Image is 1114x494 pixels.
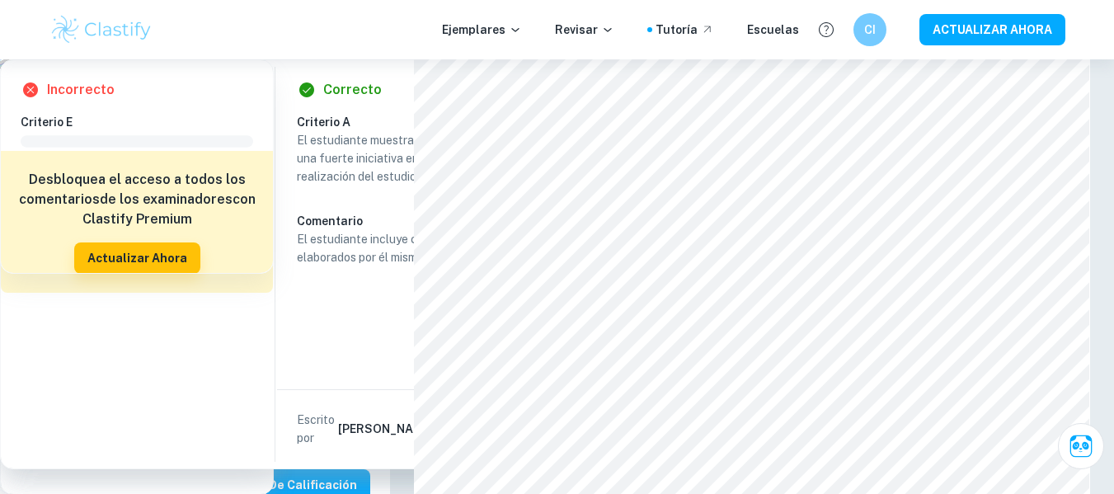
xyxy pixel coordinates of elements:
font: ACTUALIZAR AHORA [933,24,1052,37]
button: ACTUALIZAR AHORA [919,14,1065,45]
font: [PERSON_NAME] [338,422,434,435]
img: Logotipo de Clastify [49,13,154,46]
font: Actualizar ahora [87,252,187,266]
font: Criterio E [21,115,73,129]
font: Pregúntale a Clai [193,438,261,472]
font: de los examinadores [100,191,233,207]
font: El estudiante muestra aportes personales y una fuerte iniciativa en el diseño y realización del e... [297,134,527,183]
font: CI [864,23,876,36]
a: Tutoría [656,21,714,39]
font: Criterio A [297,115,350,129]
button: Ayuda y comentarios [812,16,840,44]
font: Correcto [323,82,382,97]
font: Tutoría [656,23,698,36]
font: Revisar [555,23,598,36]
button: CI [853,13,886,46]
a: Escuelas [747,21,799,39]
font: Desbloquea el acceso a todos los comentarios [19,172,246,207]
button: Pregúntale a Clai [1058,423,1104,469]
button: Actualizar ahora [74,242,200,273]
font: Escrito por [297,413,335,445]
font: Incorrecto [47,82,115,97]
font: El estudiante incluye cuadros y gráficos elaborados por él mismo. [297,233,509,264]
font: Escuelas [747,23,799,36]
font: Comentario [297,214,363,228]
font: Ejemplares [442,23,505,36]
